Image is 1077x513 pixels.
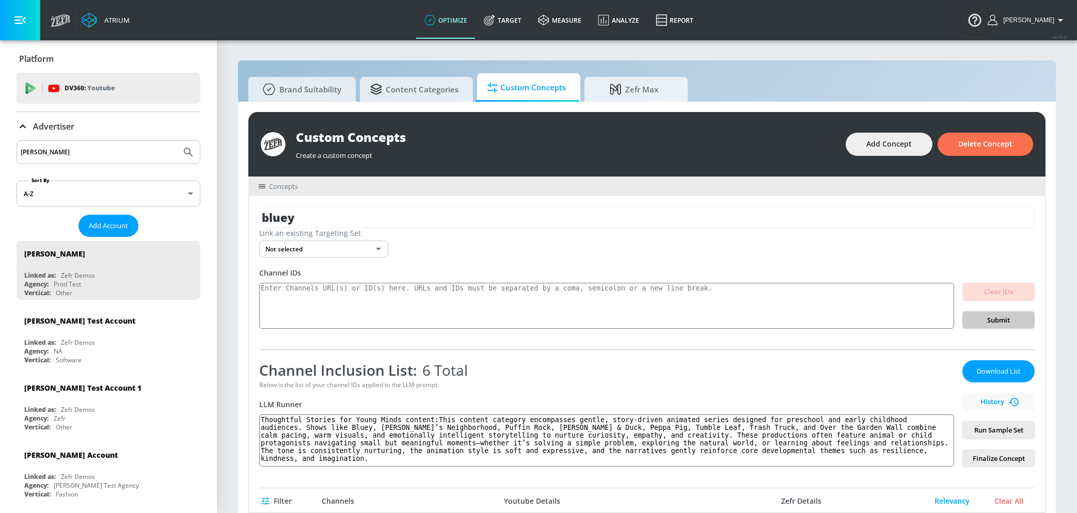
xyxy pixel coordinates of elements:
[973,365,1024,377] span: Download List
[24,481,49,490] div: Agency:
[17,375,200,434] div: [PERSON_NAME] Test Account 1Linked as:Zefr DemosAgency:ZefrVertical:Other
[24,288,51,297] div: Vertical:
[988,14,1067,26] button: [PERSON_NAME]
[24,356,51,364] div: Vertical:
[296,129,835,146] div: Custom Concepts
[87,83,115,93] p: Youtube
[1052,34,1067,40] span: v 4.19.0
[33,121,74,132] p: Advertiser
[370,77,458,102] span: Content Categories
[259,399,954,409] div: LLM Runner
[962,393,1035,411] button: History
[681,496,921,506] div: Zefr Details
[269,182,298,191] span: Concepts
[530,2,590,39] a: measure
[590,2,647,39] a: Analyze
[54,280,81,288] div: Prod Test
[958,138,1012,151] span: Delete Concept
[56,288,72,297] div: Other
[17,308,200,367] div: [PERSON_NAME] Test AccountLinked as:Zefr DemosAgency:NAVertical:Software
[962,360,1035,382] button: Download List
[17,442,200,501] div: [PERSON_NAME] AccountLinked as:Zefr DemosAgency:[PERSON_NAME] Test AgencyVertical:Fashion
[971,453,1026,464] span: Finalize Concept
[65,83,115,94] p: DV360:
[17,181,200,206] div: A-Z
[983,496,1035,506] div: Clear All
[61,271,95,280] div: Zefr Demos
[17,112,200,141] div: Advertiser
[78,215,138,237] button: Add Account
[296,146,835,160] div: Create a custom concept
[17,241,200,300] div: [PERSON_NAME]Linked as:Zefr DemosAgency:Prod TestVertical:Other
[962,450,1035,468] button: Finalize Concept
[61,472,95,481] div: Zefr Demos
[24,423,51,431] div: Vertical:
[24,450,118,460] div: [PERSON_NAME] Account
[17,73,200,104] div: DV360: Youtube
[24,316,135,326] div: [PERSON_NAME] Test Account
[100,15,130,25] div: Atrium
[971,424,1026,436] span: Run Sample Set
[56,423,72,431] div: Other
[24,249,85,259] div: [PERSON_NAME]
[999,17,1054,24] span: login as: veronica.hernandez@zefr.com
[24,271,56,280] div: Linked as:
[476,2,530,39] a: Target
[259,241,388,258] div: Not selected
[259,77,341,102] span: Brand Suitability
[487,75,566,100] span: Custom Concepts
[24,414,49,423] div: Agency:
[417,360,468,380] span: 6 Total
[24,490,51,499] div: Vertical:
[388,496,676,506] div: Youtube Details
[967,396,1031,408] span: History
[259,228,1035,238] div: Link an existing Targeting Set
[846,133,932,156] button: Add Concept
[21,146,177,159] input: Search by name
[24,472,56,481] div: Linked as:
[24,338,56,347] div: Linked as:
[971,286,1026,298] span: Clear IDs
[54,414,66,423] div: Zefr
[595,77,673,102] span: Zefr Max
[24,383,141,393] div: [PERSON_NAME] Test Account 1
[54,481,139,490] div: [PERSON_NAME] Test Agency
[322,496,354,506] div: Channels
[89,220,128,232] span: Add Account
[926,496,978,506] div: Relevancy
[259,380,954,389] div: Below is the list of your channel IDs applied to the LLM prompt.
[647,2,702,39] a: Report
[962,421,1035,439] button: Run Sample Set
[17,44,200,73] div: Platform
[56,356,82,364] div: Software
[938,133,1033,156] button: Delete Concept
[177,141,200,164] button: Submit Search
[19,53,54,65] p: Platform
[962,283,1035,301] button: Clear IDs
[263,495,292,508] span: Filter
[61,338,95,347] div: Zefr Demos
[24,405,56,414] div: Linked as:
[259,360,954,380] div: Channel Inclusion List:
[54,347,62,356] div: NA
[259,268,1035,278] div: Channel IDs
[866,138,912,151] span: Add Concept
[24,347,49,356] div: Agency:
[61,405,95,414] div: Zefr Demos
[259,492,296,511] button: Filter
[24,280,49,288] div: Agency:
[56,490,78,499] div: Fashion
[29,177,52,184] label: Sort By
[82,12,130,28] a: Atrium
[259,182,298,191] div: Concepts
[416,2,476,39] a: optimize
[259,414,954,467] textarea: Thoughtful Stories for Young Minds content:This content category encompasses gentle, story-driven...
[960,5,989,34] button: Open Resource Center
